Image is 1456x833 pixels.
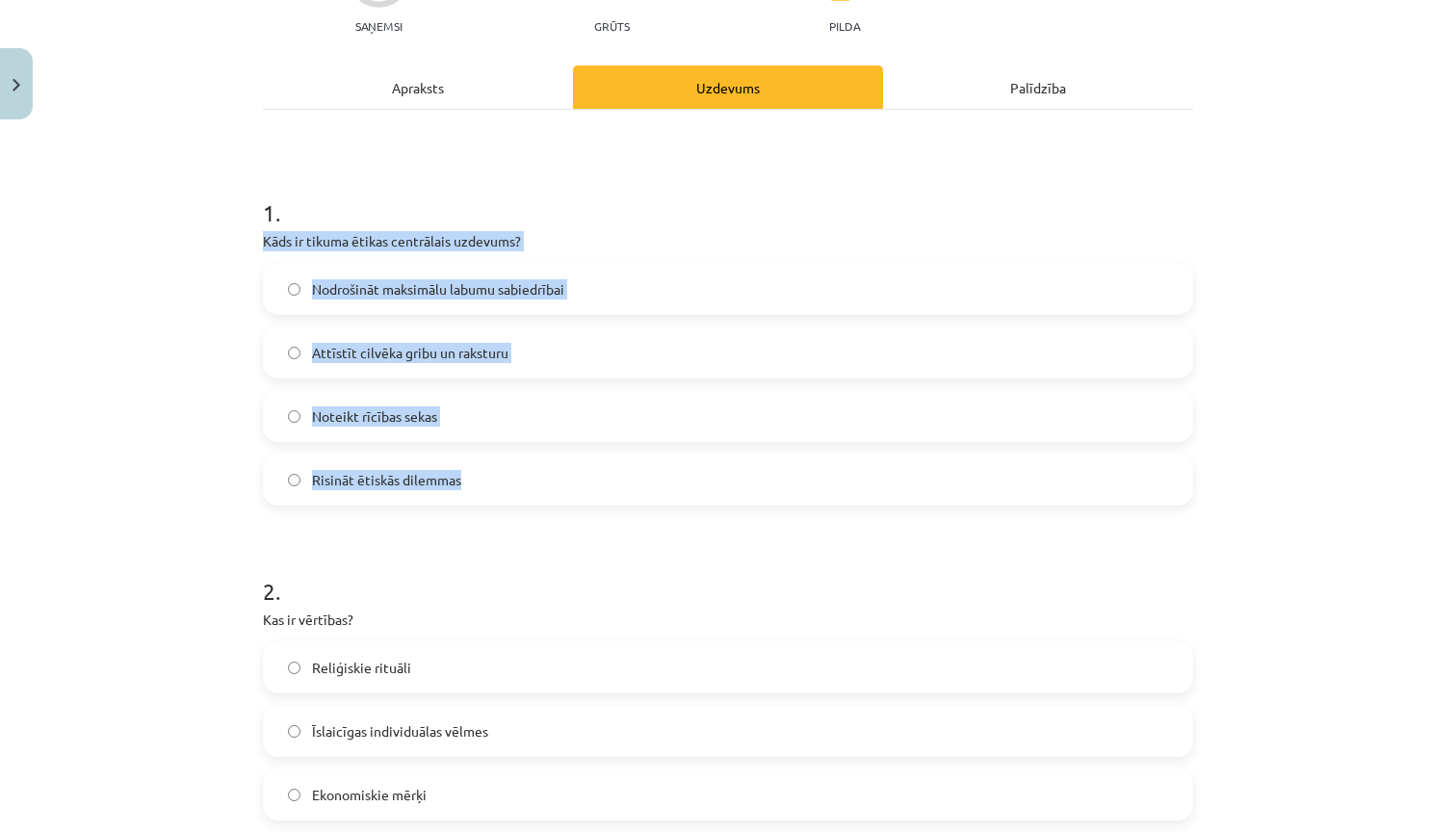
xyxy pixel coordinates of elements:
span: Noteikt rīcības sekas [312,406,437,427]
input: Ekonomiskie mērķi [288,789,300,801]
input: Noteikt rīcības sekas [288,410,300,423]
p: Grūts [594,19,630,33]
span: Risināt ētiskās dilemmas [312,470,461,490]
span: Īslaicīgas individuālas vēlmes [312,721,488,742]
p: Kas ir vērtības? [263,610,1193,630]
img: icon-close-lesson-0947bae3869378f0d4975bcd49f059093ad1ed9edebbc8119c70593378902aed.svg [13,79,20,91]
p: Saņemsi [348,19,410,33]
span: Reliģiskie rituāli [312,658,411,678]
p: pilda [829,19,860,33]
span: Attīstīt cilvēka gribu un raksturu [312,343,508,363]
input: Nodrošināt maksimālu labumu sabiedrībai [288,283,300,296]
input: Reliģiskie rituāli [288,662,300,674]
h1: 1 . [263,166,1193,225]
p: Kāds ir tikuma ētikas centrālais uzdevums? [263,231,1193,251]
h1: 2 . [263,544,1193,604]
span: Nodrošināt maksimālu labumu sabiedrībai [312,279,564,299]
input: Attīstīt cilvēka gribu un raksturu [288,347,300,359]
input: Risināt ētiskās dilemmas [288,474,300,486]
span: Ekonomiskie mērķi [312,785,427,805]
div: Palīdzība [883,65,1193,109]
div: Uzdevums [573,65,883,109]
input: Īslaicīgas individuālas vēlmes [288,725,300,738]
div: Apraksts [263,65,573,109]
